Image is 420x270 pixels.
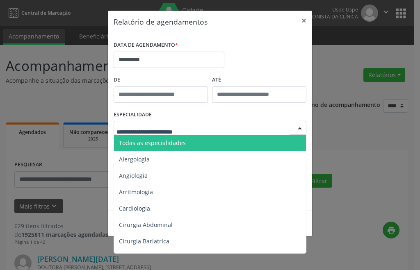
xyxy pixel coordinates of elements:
[119,237,169,245] span: Cirurgia Bariatrica
[119,172,148,179] span: Angiologia
[119,188,153,196] span: Arritmologia
[114,16,208,27] h5: Relatório de agendamentos
[114,109,152,121] label: ESPECIALIDADE
[119,204,150,212] span: Cardiologia
[119,221,173,229] span: Cirurgia Abdominal
[296,11,312,31] button: Close
[119,139,186,147] span: Todas as especialidades
[212,74,306,86] label: ATÉ
[114,39,178,52] label: DATA DE AGENDAMENTO
[114,74,208,86] label: De
[119,155,150,163] span: Alergologia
